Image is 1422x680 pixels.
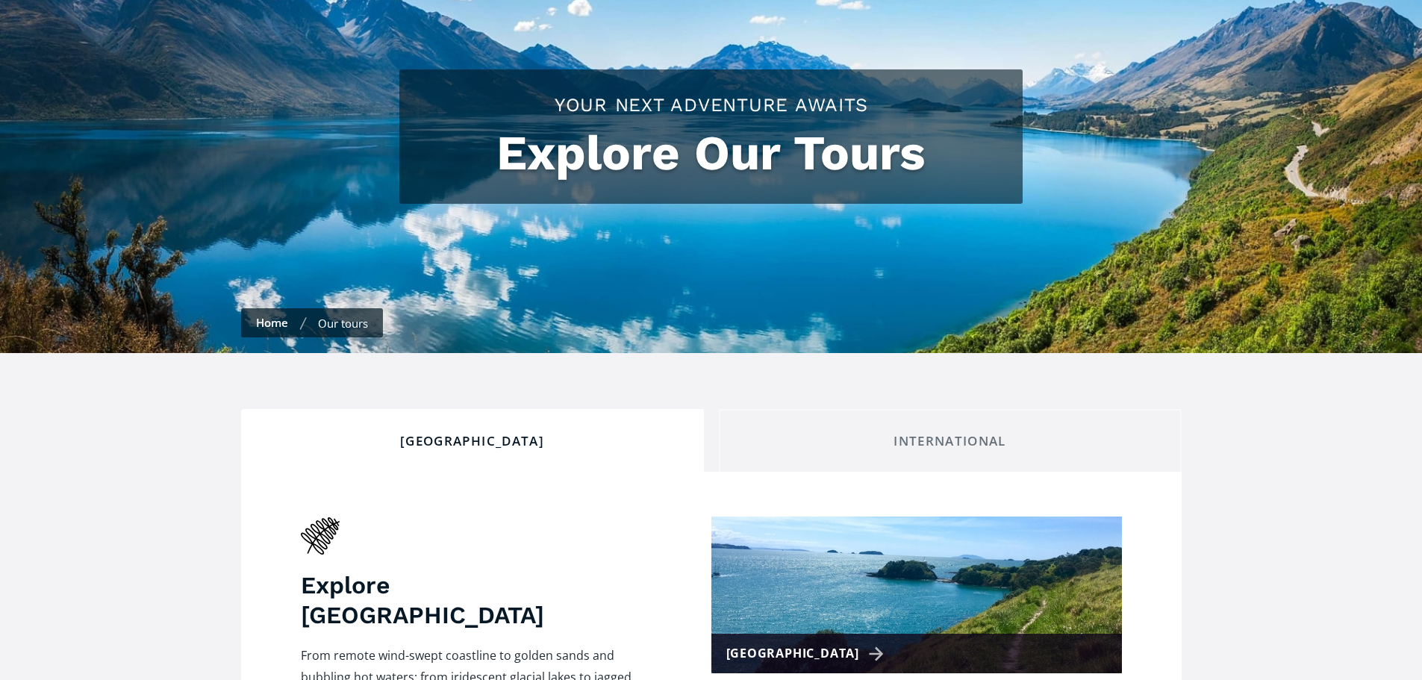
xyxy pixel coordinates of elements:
[414,125,1008,181] h1: Explore Our Tours
[301,570,637,630] h3: Explore [GEOGRAPHIC_DATA]
[318,316,368,331] div: Our tours
[726,643,890,664] div: [GEOGRAPHIC_DATA]
[254,433,691,449] div: [GEOGRAPHIC_DATA]
[711,517,1122,673] a: [GEOGRAPHIC_DATA]
[256,315,288,330] a: Home
[414,92,1008,118] h2: Your Next Adventure Awaits
[241,308,383,337] nav: breadcrumbs
[732,433,1169,449] div: International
